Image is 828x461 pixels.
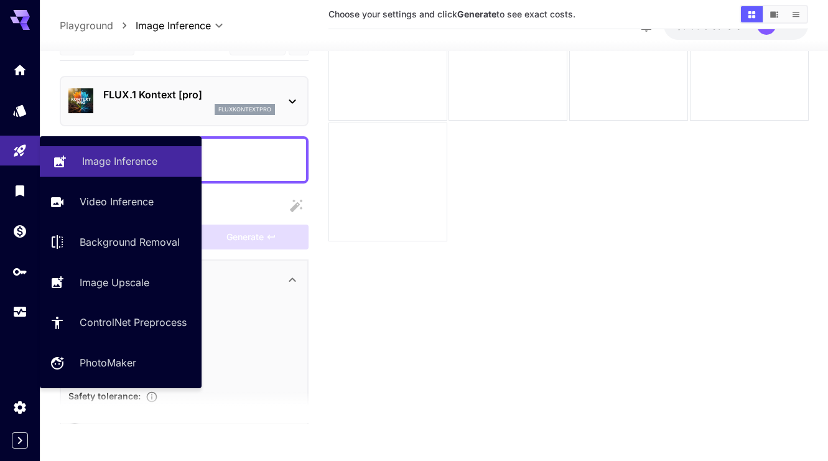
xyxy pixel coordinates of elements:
button: Controls the tolerance level for input and output content moderation. Lower values apply stricter... [141,391,163,403]
a: ControlNet Preprocess [40,307,202,338]
div: Show images in grid viewShow images in video viewShow images in list view [740,5,808,24]
a: Background Removal [40,227,202,258]
p: Playground [60,18,113,33]
a: PhotoMaker [40,348,202,378]
p: ControlNet Preprocess [80,315,187,330]
p: PhotoMaker [80,355,136,370]
div: Playground [12,139,27,154]
div: Models [12,103,27,118]
span: Choose your settings and click to see exact costs. [328,9,575,19]
div: API Keys [12,264,27,279]
a: Image Upscale [40,267,202,297]
p: FLUX.1 Kontext [pro] [103,87,275,102]
span: credits left [704,21,747,31]
a: Video Inference [40,187,202,217]
div: Wallet [12,223,27,239]
span: $5.55 [676,21,704,31]
button: Expand sidebar [12,432,28,449]
div: Settings [12,399,27,415]
button: Show images in video view [763,6,785,22]
button: Show images in grid view [741,6,763,22]
p: Image Upscale [80,275,149,290]
button: Show images in list view [785,6,807,22]
div: Library [12,183,27,198]
p: Background Removal [80,235,180,249]
div: Usage [12,304,27,320]
p: Video Inference [80,194,154,209]
div: Home [12,62,27,78]
p: Image Inference [82,154,157,169]
span: Image Inference [136,18,211,33]
span: Safety tolerance : [68,391,141,401]
nav: breadcrumb [60,18,136,33]
b: Generate [457,9,496,19]
p: fluxkontextpro [218,105,271,114]
a: Image Inference [40,146,202,177]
